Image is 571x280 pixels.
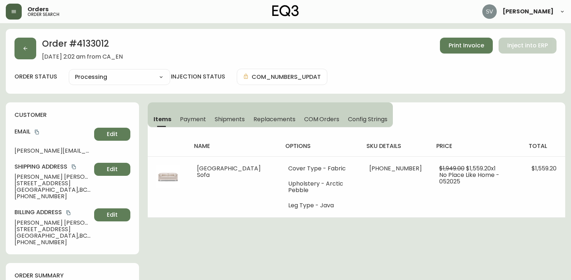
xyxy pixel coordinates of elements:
[180,115,206,123] span: Payment
[14,174,91,180] span: [PERSON_NAME] [PERSON_NAME]
[28,7,49,12] span: Orders
[272,5,299,17] img: logo
[14,226,91,233] span: [STREET_ADDRESS]
[439,164,465,173] span: $1,949.00
[107,211,118,219] span: Edit
[14,272,130,280] h4: order summary
[366,142,425,150] h4: sku details
[14,73,57,81] label: order status
[197,164,261,179] span: [GEOGRAPHIC_DATA] Sofa
[14,233,91,239] span: [GEOGRAPHIC_DATA] , BC , V5L 0A5 , CA
[304,115,340,123] span: COM Orders
[70,163,77,170] button: copy
[94,163,130,176] button: Edit
[14,193,91,200] span: [PHONE_NUMBER]
[28,12,59,17] h5: order search
[449,42,484,50] span: Print Invoice
[107,165,118,173] span: Edit
[94,208,130,221] button: Edit
[94,128,130,141] button: Edit
[33,128,41,136] button: copy
[503,9,554,14] span: [PERSON_NAME]
[440,38,493,54] button: Print Invoice
[482,4,497,19] img: 0ef69294c49e88f033bcbeb13310b844
[439,171,499,186] span: No Place Like Home - 052025
[14,111,130,119] h4: customer
[14,180,91,187] span: [STREET_ADDRESS]
[288,202,352,209] li: Leg Type - Java
[532,164,557,173] span: $1,559.20
[156,165,180,188] img: 08c2ea4f-b015-4a14-a968-e3783b7d16e0.jpg
[288,165,352,172] li: Cover Type - Fabric
[42,38,123,54] h2: Order # 4133012
[369,164,422,173] span: [PHONE_NUMBER]
[285,142,355,150] h4: options
[194,142,274,150] h4: name
[154,115,171,123] span: Items
[14,239,91,246] span: [PHONE_NUMBER]
[436,142,517,150] h4: price
[253,115,295,123] span: Replacements
[107,130,118,138] span: Edit
[348,115,387,123] span: Config Strings
[288,181,352,194] li: Upholstery - Arctic Pebble
[42,54,123,60] span: [DATE] 2:02 am from CA_EN
[14,220,91,226] span: [PERSON_NAME] [PERSON_NAME]
[14,148,91,154] span: [PERSON_NAME][EMAIL_ADDRESS][DOMAIN_NAME]
[65,209,72,216] button: copy
[14,163,91,171] h4: Shipping Address
[171,73,225,81] h4: injection status
[466,164,496,173] span: $1,559.20 x 1
[14,187,91,193] span: [GEOGRAPHIC_DATA] , BC , V5L 0A5 , CA
[14,128,91,136] h4: Email
[14,208,91,216] h4: Billing Address
[529,142,559,150] h4: total
[215,115,245,123] span: Shipments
